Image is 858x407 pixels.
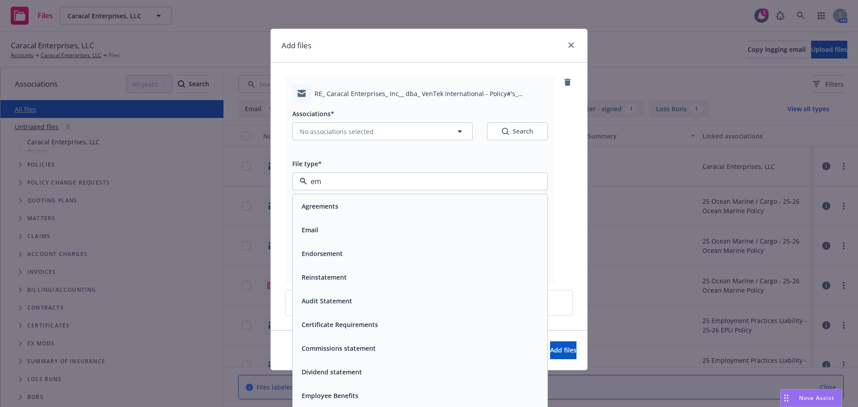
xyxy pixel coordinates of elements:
span: No associations selected [300,127,374,136]
span: File type* [292,159,322,168]
button: No associations selected [292,122,473,140]
div: Upload new files [285,290,573,316]
input: Filter by keyword [307,176,530,187]
div: Drag to move [781,390,792,407]
span: Nova Assist [799,394,834,402]
button: Add files [550,341,576,359]
svg: Search [502,128,509,135]
button: Endorsement [302,249,343,258]
button: Reinstatement [302,273,347,282]
h1: Add files [282,40,311,51]
div: Search [502,127,533,136]
button: Nova Assist [780,389,842,407]
button: Commissions statement [302,344,376,353]
button: Email [302,225,318,235]
a: remove [562,77,573,88]
button: Dividend statement [302,367,362,377]
span: Add files [550,346,576,354]
button: Employee Benefits [302,391,358,400]
button: SearchSearch [487,122,548,140]
a: close [566,40,576,50]
button: Audit Statement [302,296,352,306]
button: Agreements [302,201,338,211]
span: RE_ Caracal Enterprises_ Inc__ dba_ VenTek International - Policy#'s_ AWFJ16857602_ ZDFJ16898402_... [315,89,548,98]
span: Associations* [292,109,334,118]
button: Certificate Requirements [302,320,378,329]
